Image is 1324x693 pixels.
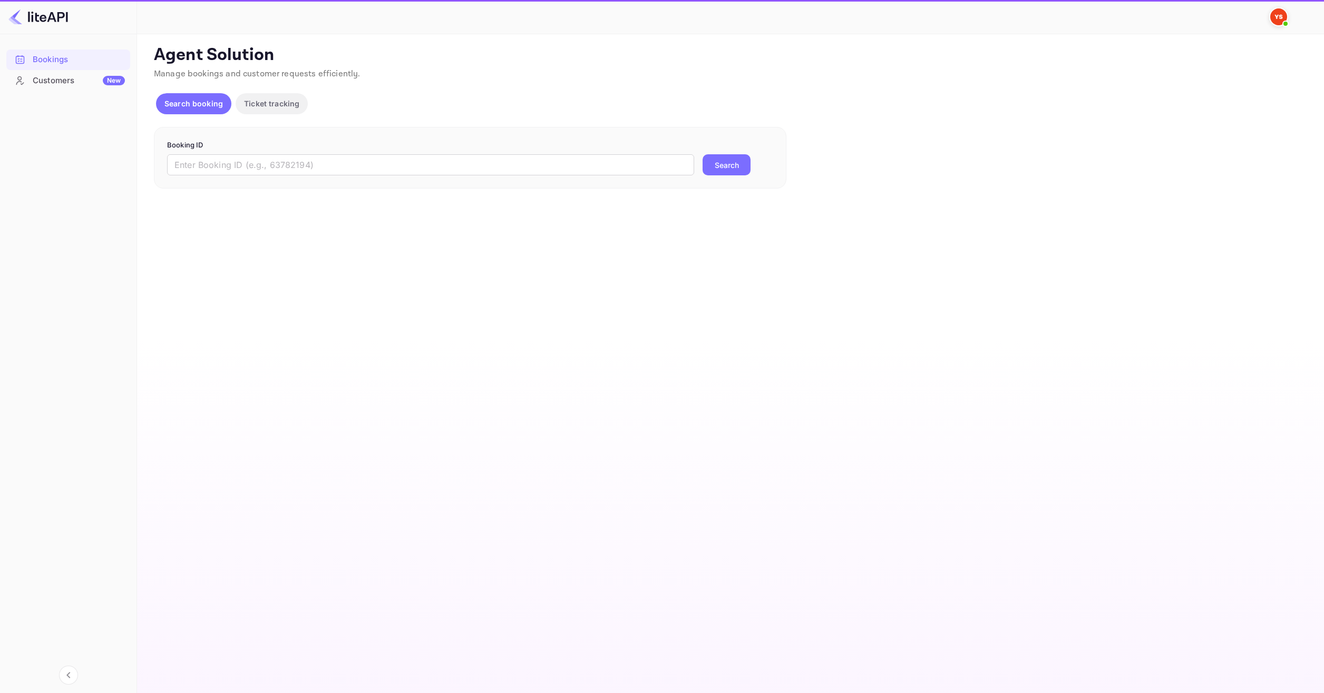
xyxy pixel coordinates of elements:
[6,49,130,69] a: Bookings
[167,140,773,151] p: Booking ID
[244,98,299,109] p: Ticket tracking
[167,154,694,175] input: Enter Booking ID (e.g., 63782194)
[1270,8,1287,25] img: Yandex Support
[8,8,68,25] img: LiteAPI logo
[6,71,130,90] a: CustomersNew
[164,98,223,109] p: Search booking
[33,54,125,66] div: Bookings
[703,154,751,175] button: Search
[154,45,1305,66] p: Agent Solution
[33,75,125,87] div: Customers
[154,68,361,80] span: Manage bookings and customer requests efficiently.
[6,49,130,70] div: Bookings
[103,76,125,85] div: New
[6,71,130,91] div: CustomersNew
[59,666,78,685] button: Collapse navigation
